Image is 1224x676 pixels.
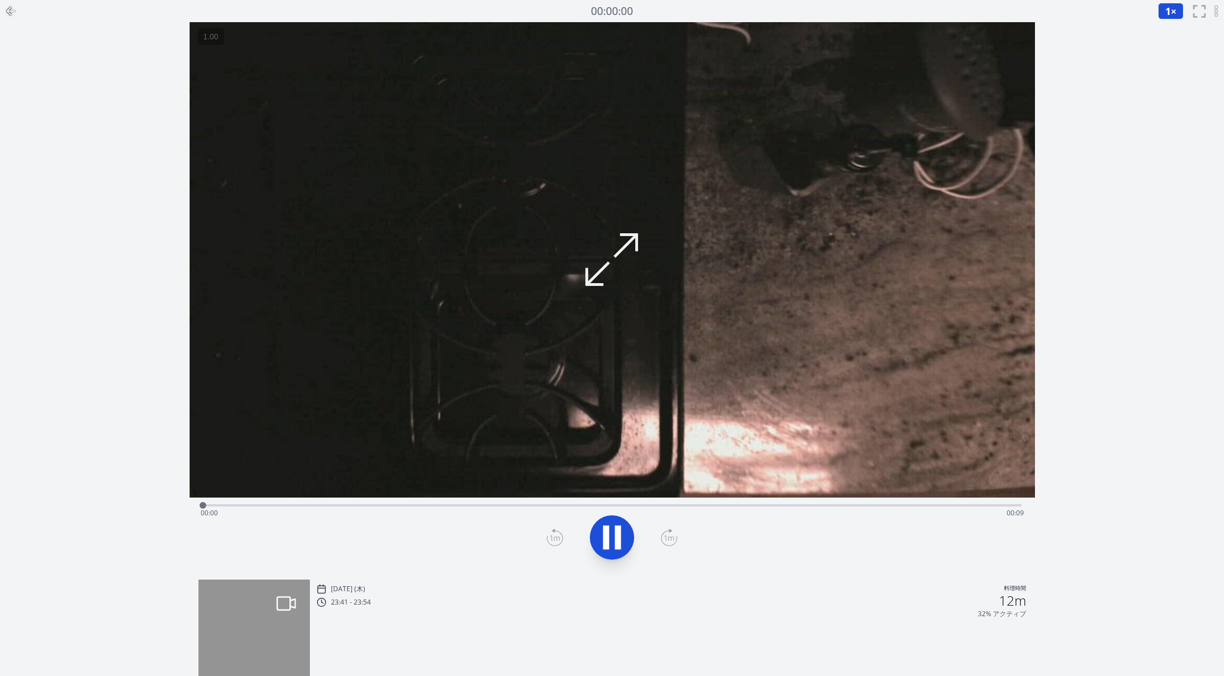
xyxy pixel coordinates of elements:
[978,610,1026,618] p: 32% アクティブ
[591,3,633,19] a: 00:00:00
[1165,4,1171,18] span: 1
[1158,3,1184,19] button: 1×
[331,598,371,607] p: 23:41 - 23:54
[331,585,365,593] p: [DATE] (木)
[1007,508,1024,518] span: 00:09
[999,594,1026,607] h2: 12m
[1004,584,1026,594] p: 料理時間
